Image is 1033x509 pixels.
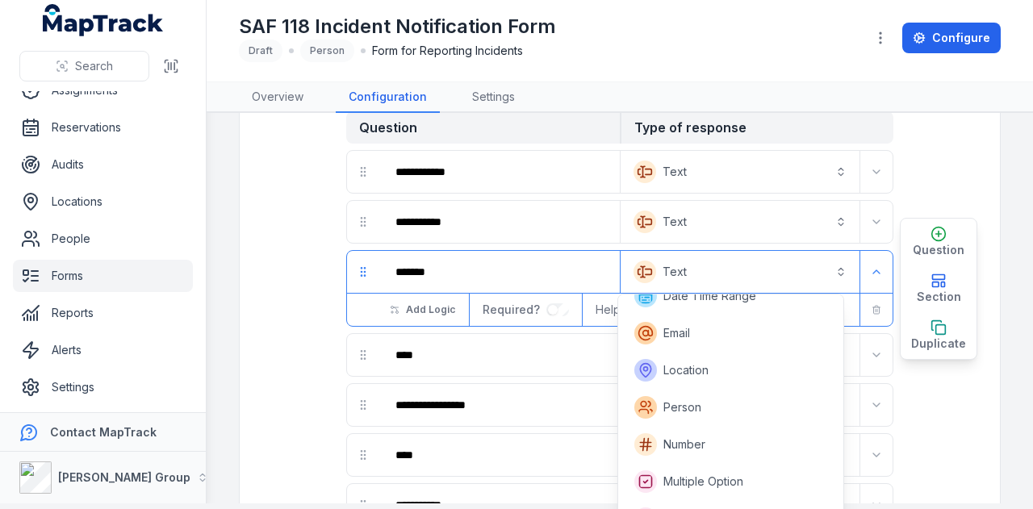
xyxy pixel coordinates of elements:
[663,399,701,415] span: Person
[663,474,743,490] span: Multiple Option
[483,302,546,316] span: Required?
[546,303,569,316] input: :r6e:-form-item-label
[379,296,466,323] button: Add Logic
[624,254,856,290] button: Text
[663,288,756,304] span: Date Time Range
[901,219,977,265] button: Question
[663,325,690,341] span: Email
[901,312,977,359] button: Duplicate
[917,289,961,305] span: Section
[663,436,705,453] span: Number
[911,336,966,352] span: Duplicate
[913,242,964,258] span: Question
[901,265,977,312] button: Section
[596,302,663,318] span: Helper label:
[663,362,709,378] span: Location
[406,303,455,316] span: Add Logic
